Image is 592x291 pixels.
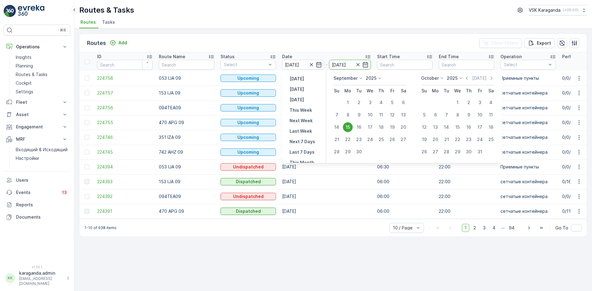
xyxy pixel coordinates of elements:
[290,107,312,113] p: This Week
[13,70,70,79] a: Routes & Tasks
[326,61,328,68] p: -
[354,135,364,144] div: 23
[442,110,451,120] div: 7
[334,75,358,81] p: September
[471,224,479,232] span: 2
[16,111,58,118] p: Asset
[442,122,451,132] div: 14
[4,186,70,199] a: Events13
[4,199,70,211] a: Reports
[354,98,364,107] div: 2
[376,85,387,96] th: Thursday
[84,91,89,95] div: Toggle Row Selected
[464,147,474,157] div: 30
[332,122,342,132] div: 14
[562,54,590,60] p: Performance
[4,174,70,186] a: Users
[237,105,259,111] p: Upcoming
[4,96,70,108] button: Fleet
[353,85,364,96] th: Tuesday
[500,179,556,185] p: сетчатыe контейнера
[343,98,353,107] div: 1
[463,85,474,96] th: Thursday
[365,110,375,120] div: 10
[279,71,374,86] td: [DATE]
[80,19,96,25] span: Routes
[290,160,314,166] p: This Month
[118,40,127,46] p: Add
[220,163,276,171] button: Undispatched
[287,107,314,114] button: This Week
[462,224,469,232] span: 1
[5,273,15,283] div: KK
[220,54,235,60] p: Status
[4,270,70,286] button: KKkaraganda.admin[EMAIL_ADDRESS][DOMAIN_NAME]
[480,224,488,232] span: 3
[13,87,70,96] a: Settings
[97,105,153,111] a: 224756
[279,145,374,160] td: [DATE]
[290,86,304,92] p: [DATE]
[500,75,556,81] p: Приемные пункты
[453,122,462,132] div: 15
[439,193,494,200] p: 22:00
[331,85,342,96] th: Sunday
[376,135,386,144] div: 25
[107,39,129,46] button: Add
[60,28,66,33] p: ⌘B
[377,193,433,200] p: 06:00
[506,224,517,232] span: 94
[97,193,153,200] span: 224392
[220,104,276,111] button: Upcoming
[490,224,498,232] span: 4
[343,122,353,132] div: 15
[287,96,306,103] button: Tomorrow
[377,208,433,214] p: 06:00
[16,202,68,208] p: Reports
[13,53,70,62] a: Insights
[486,98,496,107] div: 4
[290,76,304,82] p: [DATE]
[419,147,429,157] div: 26
[387,135,397,144] div: 26
[16,71,47,78] p: Routes & Tasks
[332,135,342,144] div: 21
[279,115,374,130] td: [DATE]
[97,90,153,96] a: 224757
[430,147,440,157] div: 27
[464,98,474,107] div: 2
[84,164,89,169] div: Toggle Row Selected
[387,122,397,132] div: 19
[16,44,58,50] p: Operations
[529,5,587,15] button: VSK Karaganda(+05:00)
[84,209,89,214] div: Toggle Row Selected
[97,75,153,81] span: 224758
[97,164,153,170] span: 224394
[16,147,68,153] p: Входящий & Исходящий
[343,135,353,144] div: 22
[16,214,68,220] p: Documents
[447,75,458,81] p: 2025
[419,110,429,120] div: 5
[430,135,440,144] div: 20
[220,193,276,200] button: Undispatched
[4,265,70,269] span: v 1.50.1
[159,193,214,200] p: 094TEA09
[4,108,70,121] button: Asset
[486,135,496,144] div: 25
[18,5,44,17] img: logo_light-DOdMpM7g.png
[287,75,306,83] button: Yesterday
[97,60,153,70] input: Search
[500,208,556,214] p: сетчатыe контейнера
[279,86,374,100] td: [DATE]
[97,134,153,140] a: 224746
[290,118,313,124] p: Next Week
[464,122,474,132] div: 16
[287,117,315,124] button: Next Week
[287,86,306,93] button: Today
[237,90,259,96] p: Upcoming
[287,148,317,156] button: Last 7 Days
[439,54,459,60] p: End Time
[97,179,153,185] a: 224393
